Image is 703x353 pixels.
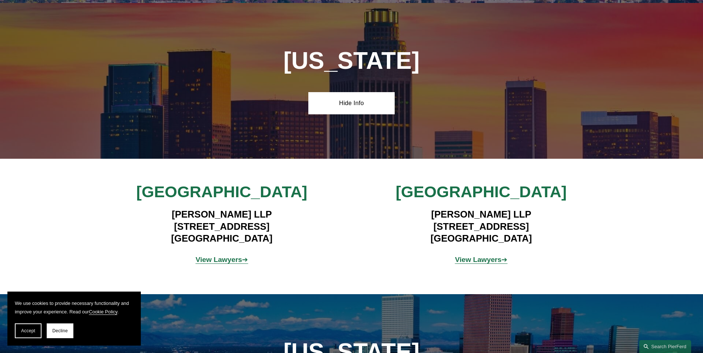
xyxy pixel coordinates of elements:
[639,340,691,353] a: Search this site
[196,256,248,263] a: View Lawyers➔
[396,183,567,201] span: [GEOGRAPHIC_DATA]
[308,92,395,114] a: Hide Info
[136,183,307,201] span: [GEOGRAPHIC_DATA]
[15,299,133,316] p: We use cookies to provide necessary functionality and improve your experience. Read our .
[52,328,68,333] span: Decline
[47,323,73,338] button: Decline
[243,47,460,74] h1: [US_STATE]
[15,323,42,338] button: Accept
[455,256,508,263] span: ➔
[21,328,35,333] span: Accept
[196,256,242,263] strong: View Lawyers
[89,309,117,315] a: Cookie Policy
[455,256,502,263] strong: View Lawyers
[455,256,508,263] a: View Lawyers➔
[373,208,589,244] h4: [PERSON_NAME] LLP [STREET_ADDRESS] [GEOGRAPHIC_DATA]
[114,208,330,244] h4: [PERSON_NAME] LLP [STREET_ADDRESS] [GEOGRAPHIC_DATA]
[196,256,248,263] span: ➔
[7,292,141,346] section: Cookie banner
